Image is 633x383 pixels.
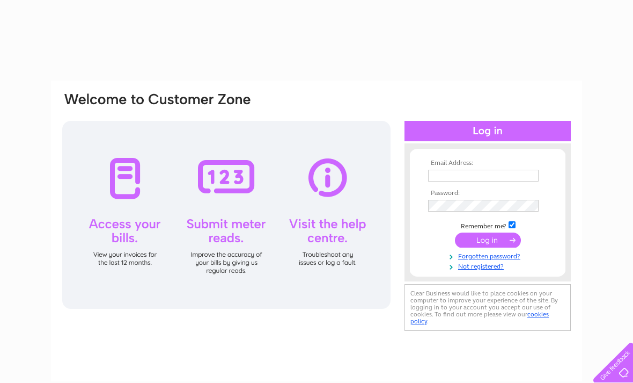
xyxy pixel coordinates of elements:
a: cookies policy [410,310,549,325]
td: Remember me? [425,220,550,230]
th: Email Address: [425,160,550,167]
th: Password: [425,190,550,197]
a: Not registered? [428,261,550,271]
a: Forgotten password? [428,250,550,261]
input: Submit [455,233,521,248]
div: Clear Business would like to place cookies on your computer to improve your experience of the sit... [404,284,571,331]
